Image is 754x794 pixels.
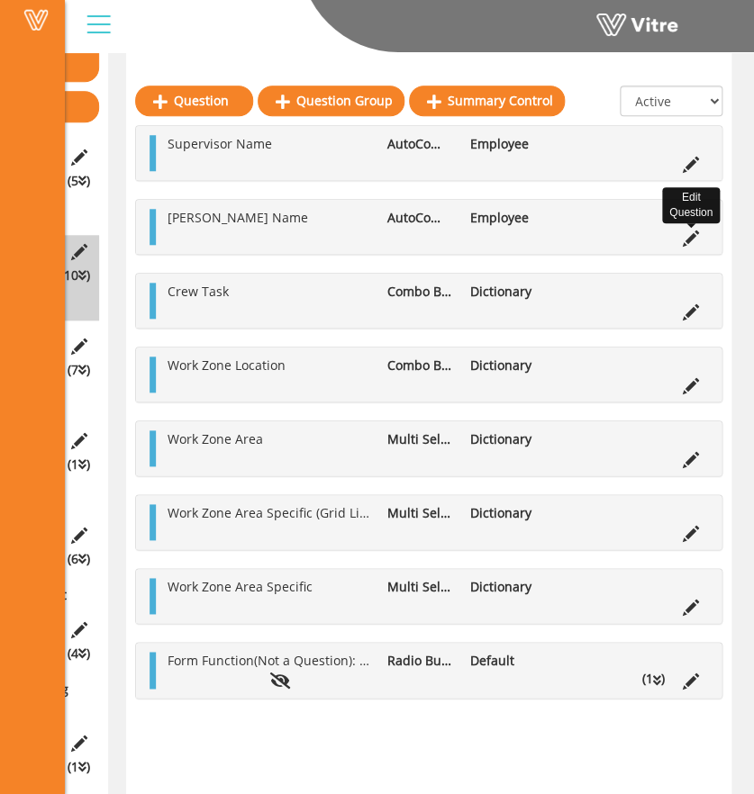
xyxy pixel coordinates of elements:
[60,266,90,284] span: (10 )
[68,550,90,568] span: (6 )
[168,430,263,447] span: Work Zone Area
[168,283,229,300] span: Crew Task
[135,86,253,116] a: Question
[461,135,544,153] li: Employee
[378,504,461,522] li: Multi Select
[168,652,486,669] span: Form Function(Not a Question): Crew is ready to sign
[168,209,308,226] span: [PERSON_NAME] Name
[68,757,90,775] span: (1 )
[378,356,461,374] li: Combo Box
[68,172,90,190] span: (5 )
[409,86,565,116] a: Summary Control
[378,578,461,596] li: Multi Select
[168,356,286,374] span: Work Zone Location
[168,135,272,152] span: Supervisor Name
[461,652,544,670] li: Default
[461,504,544,522] li: Dictionary
[378,283,461,301] li: Combo Box
[461,430,544,448] li: Dictionary
[378,430,461,448] li: Multi Select
[68,361,90,379] span: (7 )
[68,645,90,663] span: (4 )
[461,283,544,301] li: Dictionary
[378,652,461,670] li: Radio Button
[258,86,404,116] a: Question Group
[461,209,544,227] li: Employee
[461,356,544,374] li: Dictionary
[662,187,720,223] div: Edit Question
[168,504,385,521] span: Work Zone Area Specific (Grid Lines)
[461,578,544,596] li: Dictionary
[378,135,461,153] li: AutoComplete
[68,456,90,474] span: (1 )
[633,670,674,688] li: (1 )
[378,209,461,227] li: AutoComplete
[168,578,313,595] span: Work Zone Area Specific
